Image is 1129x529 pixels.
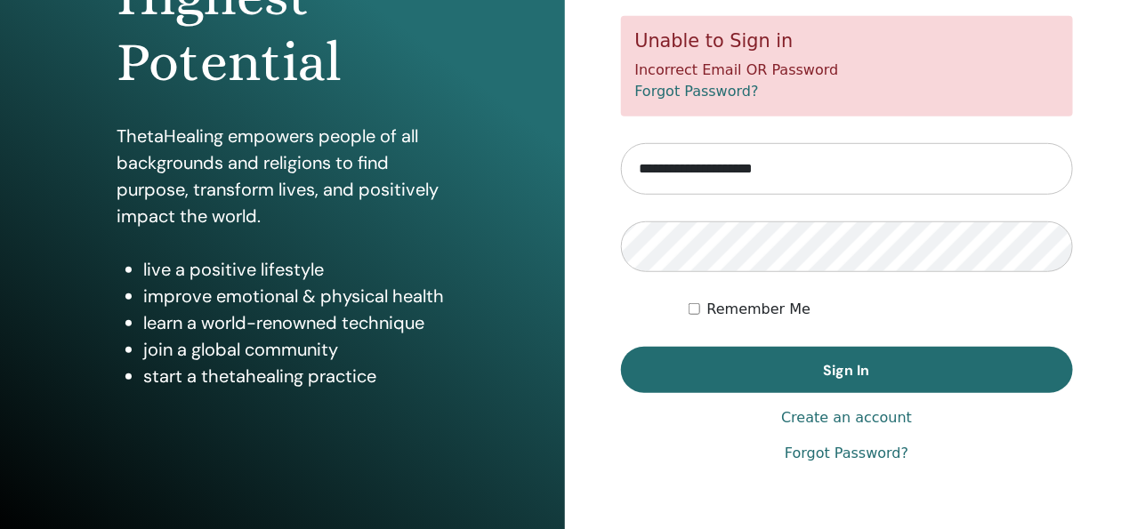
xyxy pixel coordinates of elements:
[689,299,1073,320] div: Keep me authenticated indefinitely or until I manually logout
[707,299,811,320] label: Remember Me
[143,336,448,363] li: join a global community
[824,361,870,380] span: Sign In
[143,363,448,389] li: start a thetahealing practice
[143,309,448,336] li: learn a world-renowned technique
[143,283,448,309] li: improve emotional & physical health
[143,256,448,283] li: live a positive lifestyle
[621,347,1074,393] button: Sign In
[635,30,1060,52] h5: Unable to Sign in
[785,443,908,464] a: Forgot Password?
[635,83,759,100] a: Forgot Password?
[781,407,912,429] a: Create an account
[621,16,1074,116] div: Incorrect Email OR Password
[117,123,448,229] p: ThetaHealing empowers people of all backgrounds and religions to find purpose, transform lives, a...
